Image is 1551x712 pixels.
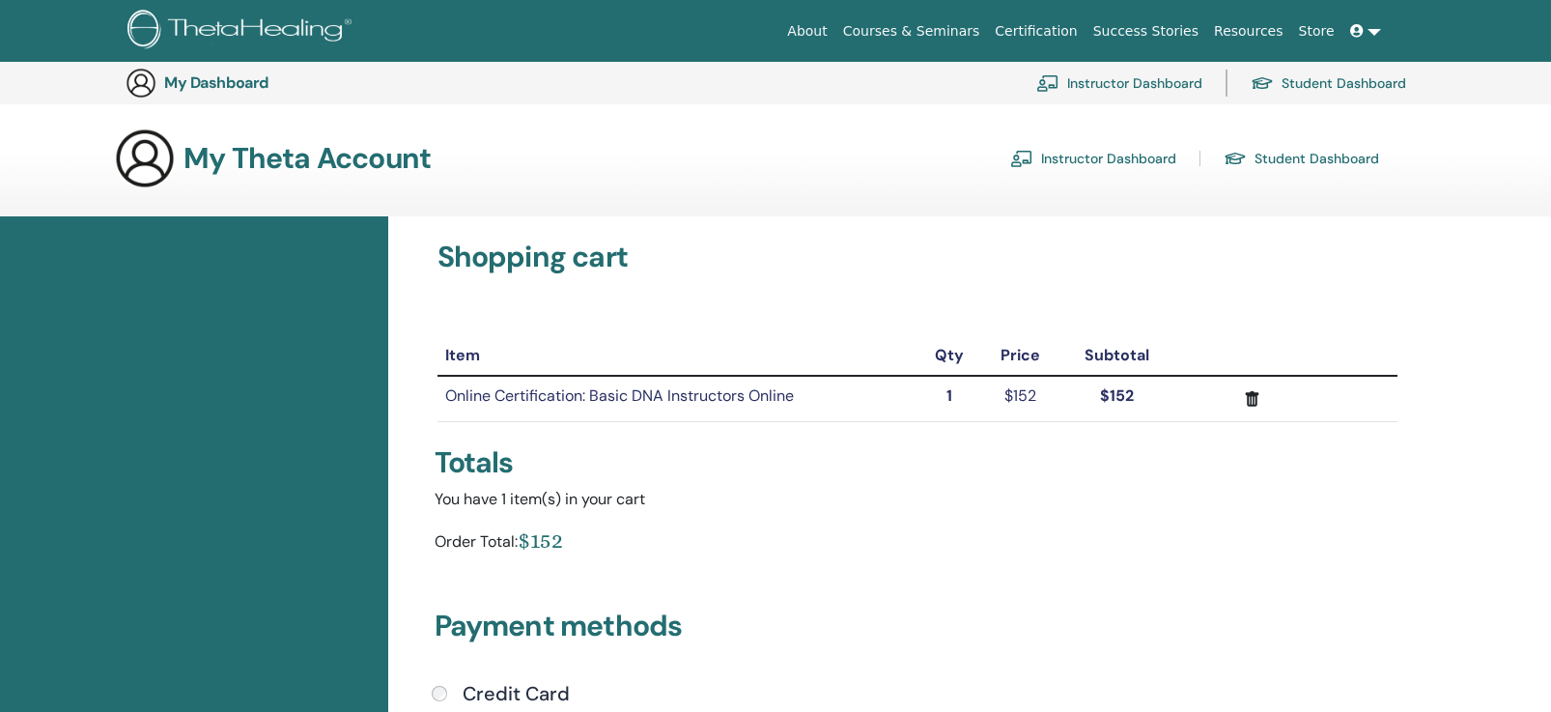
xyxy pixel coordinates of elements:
a: Certification [987,14,1085,49]
a: Instructor Dashboard [1010,143,1176,174]
td: Online Certification: Basic DNA Instructors Online [437,376,917,421]
a: Success Stories [1086,14,1206,49]
img: graduation-cap.svg [1224,151,1247,167]
div: You have 1 item(s) in your cart [435,488,1401,511]
a: Instructor Dashboard [1036,62,1202,104]
h3: My Dashboard [164,73,357,92]
th: Price [980,336,1058,376]
a: Store [1291,14,1342,49]
h3: Shopping cart [437,240,1398,274]
img: graduation-cap.svg [1251,75,1274,92]
th: Item [437,336,917,376]
h3: My Theta Account [183,141,431,176]
strong: 1 [946,385,952,406]
img: chalkboard-teacher.svg [1036,74,1059,92]
img: generic-user-icon.jpg [126,68,156,99]
td: $152 [980,376,1058,421]
a: Student Dashboard [1251,62,1406,104]
img: chalkboard-teacher.svg [1010,150,1033,167]
a: Resources [1206,14,1291,49]
div: $152 [518,527,563,555]
th: Subtotal [1059,336,1174,376]
img: generic-user-icon.jpg [114,128,176,189]
a: Courses & Seminars [835,14,988,49]
strong: $152 [1100,385,1134,406]
th: Qty [917,336,981,376]
a: About [779,14,834,49]
a: Student Dashboard [1224,143,1379,174]
div: Order Total: [435,527,518,562]
div: Totals [435,445,1401,480]
h3: Payment methods [435,609,1401,651]
h4: Credit Card [463,682,570,705]
img: logo.png [127,10,358,53]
